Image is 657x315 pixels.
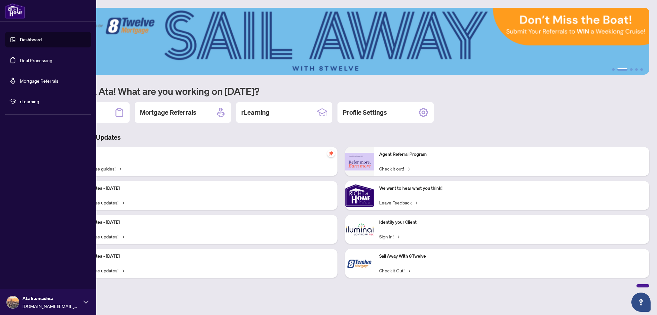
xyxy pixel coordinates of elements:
img: Identify your Client [345,215,374,244]
span: → [121,233,124,240]
span: Ata Etemadnia [22,295,80,302]
span: [DOMAIN_NAME][EMAIL_ADDRESS][DOMAIN_NAME] [22,303,80,310]
img: We want to hear what you think! [345,181,374,210]
p: Platform Updates - [DATE] [67,185,332,192]
a: Dashboard [20,37,42,43]
a: Mortgage Referrals [20,78,58,84]
img: logo [5,3,25,19]
span: rLearning [20,98,87,105]
span: → [406,165,410,172]
button: 2 [617,68,627,71]
img: Slide 1 [33,8,649,75]
button: 1 [612,68,615,71]
a: Sign In!→ [379,233,399,240]
img: Sail Away With 8Twelve [345,249,374,278]
a: Check it Out!→ [379,267,410,274]
h3: Brokerage & Industry Updates [33,133,649,142]
p: Agent Referral Program [379,151,644,158]
button: 5 [640,68,643,71]
p: Platform Updates - [DATE] [67,219,332,226]
a: Leave Feedback→ [379,199,417,206]
p: Platform Updates - [DATE] [67,253,332,260]
p: Sail Away With 8Twelve [379,253,644,260]
h2: rLearning [241,108,269,117]
span: → [118,165,121,172]
span: → [121,199,124,206]
a: Check it out!→ [379,165,410,172]
span: → [407,267,410,274]
button: 4 [635,68,638,71]
span: → [121,267,124,274]
span: → [414,199,417,206]
img: Agent Referral Program [345,153,374,170]
h2: Profile Settings [343,108,387,117]
span: → [396,233,399,240]
span: pushpin [327,150,335,157]
a: Deal Processing [20,57,52,63]
button: Open asap [631,293,651,312]
p: Identify your Client [379,219,644,226]
p: Self-Help [67,151,332,158]
h2: Mortgage Referrals [140,108,196,117]
p: We want to hear what you think! [379,185,644,192]
img: Profile Icon [7,296,19,308]
h1: Welcome back Ata! What are you working on [DATE]? [33,85,649,97]
button: 3 [630,68,633,71]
